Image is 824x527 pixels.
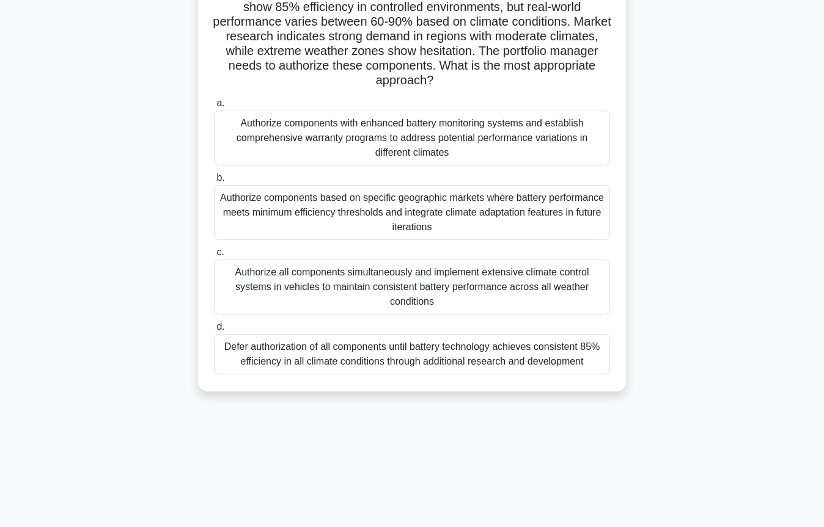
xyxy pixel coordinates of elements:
span: a. [216,98,224,108]
div: Authorize components with enhanced battery monitoring systems and establish comprehensive warrant... [214,111,610,165]
div: Authorize components based on specific geographic markets where battery performance meets minimum... [214,185,610,240]
div: Defer authorization of all components until battery technology achieves consistent 85% efficiency... [214,334,610,374]
span: b. [216,172,224,183]
span: d. [216,321,224,332]
span: c. [216,247,224,257]
div: Authorize all components simultaneously and implement extensive climate control systems in vehicl... [214,260,610,314]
